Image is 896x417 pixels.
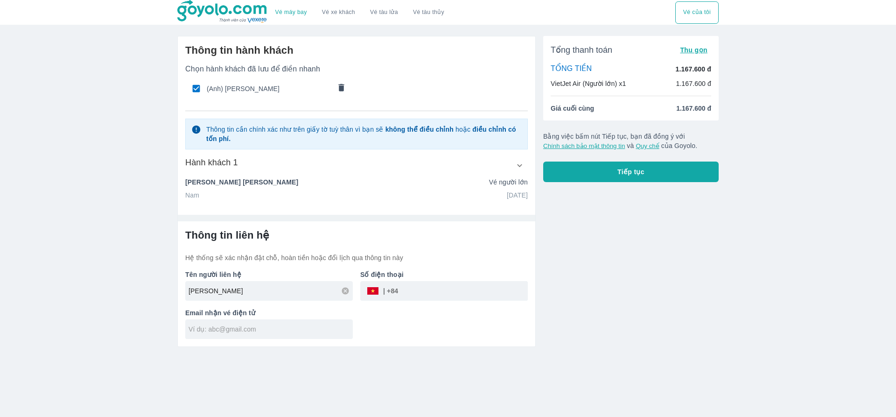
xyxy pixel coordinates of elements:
p: 1.167.600 đ [676,79,711,88]
a: Vé tàu lửa [363,1,406,24]
input: Ví dụ: NGUYEN VAN A [189,286,353,296]
span: Giá cuối cùng [551,104,594,113]
a: Vé máy bay [275,9,307,16]
p: TỔNG TIỀN [551,64,592,74]
button: Vé tàu thủy [406,1,452,24]
p: Vé người lớn [489,177,528,187]
p: Chọn hành khách đã lưu để điền nhanh [185,64,528,74]
input: Ví dụ: abc@gmail.com [189,325,353,334]
p: VietJet Air (Người lớn) x1 [551,79,626,88]
b: Email nhận vé điện tử [185,309,255,317]
p: 1.167.600 đ [676,64,711,74]
p: Thông tin cần chính xác như trên giấy tờ tuỳ thân vì bạn sẽ hoặc [206,125,522,143]
button: Vé của tôi [675,1,719,24]
div: choose transportation mode [675,1,719,24]
p: Hệ thống sẽ xác nhận đặt chỗ, hoàn tiền hoặc đổi lịch qua thông tin này [185,253,528,262]
div: choose transportation mode [268,1,452,24]
span: Thu gọn [680,46,707,54]
span: (Anh) [PERSON_NAME] [207,84,331,93]
span: 1.167.600 đ [676,104,711,113]
h6: Thông tin hành khách [185,44,528,57]
p: [DATE] [507,191,528,200]
b: Số điện thoại [360,271,404,278]
b: Tên người liên hệ [185,271,241,278]
p: Bằng việc bấm nút Tiếp tục, bạn đã đồng ý với và của Goyolo. [543,132,719,150]
span: Tổng thanh toán [551,44,612,56]
span: Tiếp tục [617,167,644,177]
button: Chính sách bảo mật thông tin [543,142,625,149]
h6: Thông tin liên hệ [185,229,528,242]
button: comments [332,79,351,99]
button: Quy chế [636,142,659,149]
button: Thu gọn [676,43,711,57]
h6: Hành khách 1 [185,157,238,168]
strong: không thể điều chỉnh [385,126,454,133]
button: Tiếp tục [543,162,719,182]
a: Vé xe khách [322,9,355,16]
p: Nam [185,191,199,200]
p: [PERSON_NAME] [PERSON_NAME] [185,177,298,187]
